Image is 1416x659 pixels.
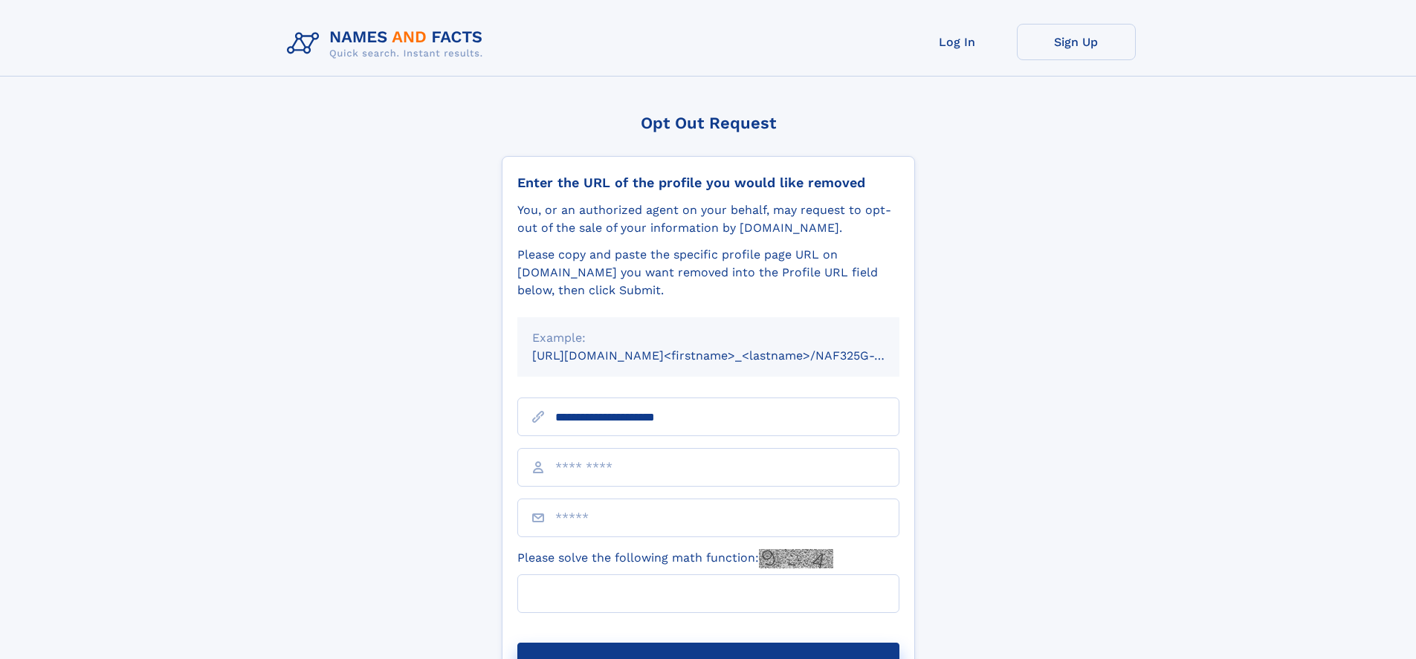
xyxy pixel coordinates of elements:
div: Enter the URL of the profile you would like removed [517,175,899,191]
img: Logo Names and Facts [281,24,495,64]
a: Sign Up [1017,24,1136,60]
div: Please copy and paste the specific profile page URL on [DOMAIN_NAME] you want removed into the Pr... [517,246,899,299]
label: Please solve the following math function: [517,549,833,568]
div: Opt Out Request [502,114,915,132]
small: [URL][DOMAIN_NAME]<firstname>_<lastname>/NAF325G-xxxxxxxx [532,348,928,363]
a: Log In [898,24,1017,60]
div: You, or an authorized agent on your behalf, may request to opt-out of the sale of your informatio... [517,201,899,237]
div: Example: [532,329,885,347]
